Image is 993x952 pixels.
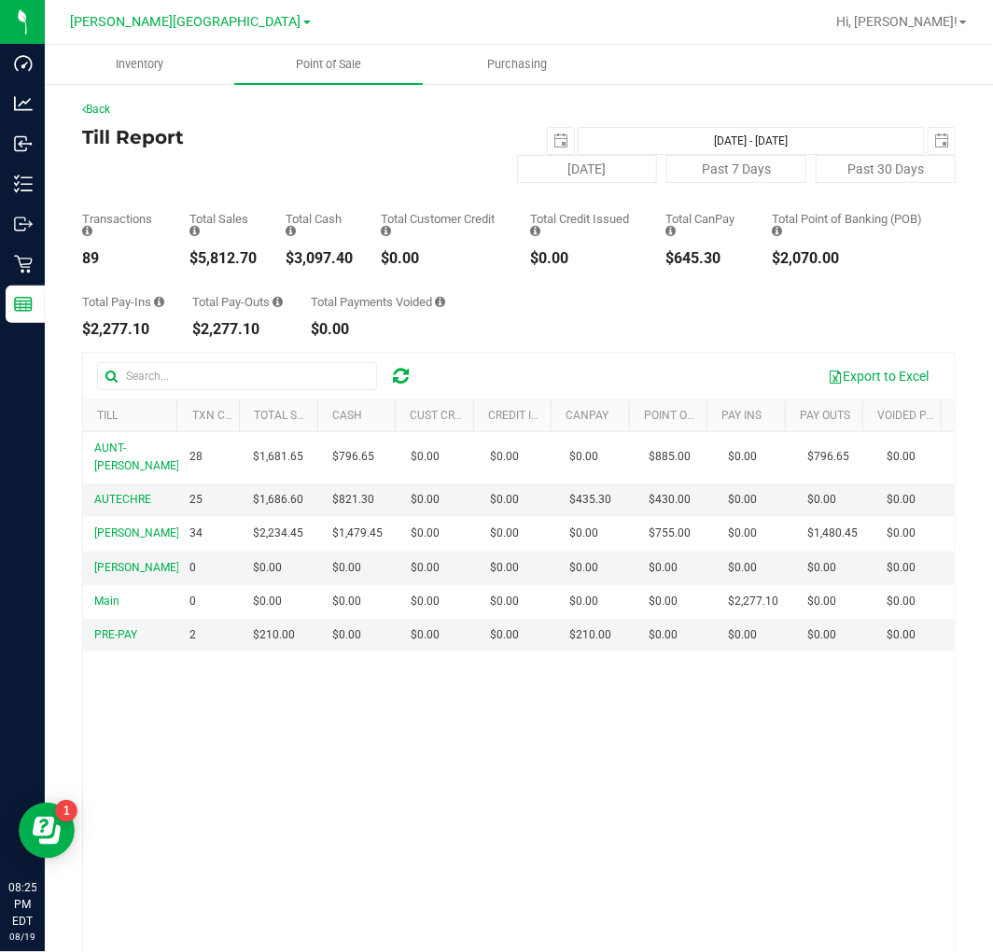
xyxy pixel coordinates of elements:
[271,56,386,73] span: Point of Sale
[381,225,391,237] i: Sum of all successful, non-voided payment transaction amounts using account credit as the payment...
[569,593,598,610] span: $0.00
[286,251,353,266] div: $3,097.40
[566,409,609,422] a: CanPay
[665,251,744,266] div: $645.30
[234,45,424,84] a: Point of Sale
[82,322,164,337] div: $2,277.10
[887,626,916,644] span: $0.00
[722,409,762,422] a: Pay Ins
[878,409,977,422] a: Voided Payments
[412,491,441,509] span: $0.00
[728,525,757,542] span: $0.00
[332,626,361,644] span: $0.00
[82,225,92,237] i: Count of all successful payment transactions, possibly including voids, refunds, and cash-back fr...
[435,296,445,308] i: Sum of all voided payment transaction amounts (excluding tips and transaction fees) within the da...
[8,879,36,930] p: 08:25 PM EDT
[14,54,33,73] inline-svg: Dashboard
[82,127,373,147] h4: Till Report
[807,626,836,644] span: $0.00
[649,559,678,577] span: $0.00
[491,448,520,466] span: $0.00
[45,45,234,84] a: Inventory
[286,225,296,237] i: Sum of all successful, non-voided cash payment transaction amounts (excluding tips and transactio...
[816,360,941,392] button: Export to Excel
[14,295,33,314] inline-svg: Reports
[19,803,75,859] iframe: Resource center
[189,225,200,237] i: Sum of all successful, non-voided payment transaction amounts (excluding tips and transaction fee...
[488,409,566,422] a: Credit Issued
[412,525,441,542] span: $0.00
[253,525,303,542] span: $2,234.45
[728,626,757,644] span: $0.00
[644,409,776,422] a: Point of Banking (POB)
[332,491,374,509] span: $821.30
[91,56,189,73] span: Inventory
[82,296,164,308] div: Total Pay-Ins
[728,448,757,466] span: $0.00
[491,525,520,542] span: $0.00
[253,559,282,577] span: $0.00
[530,225,540,237] i: Sum of all successful refund transaction amounts from purchase returns resulting in account credi...
[772,225,782,237] i: Sum of the successful, non-voided point-of-banking payment transaction amounts, both via payment ...
[530,251,637,266] div: $0.00
[836,14,958,29] span: Hi, [PERSON_NAME]!
[94,561,179,574] span: [PERSON_NAME]
[189,626,196,644] span: 2
[665,225,676,237] i: Sum of all successful, non-voided payment transaction amounts using CanPay (as well as manual Can...
[929,128,955,154] span: select
[192,409,255,422] a: TXN Count
[94,526,179,539] span: [PERSON_NAME]
[189,491,203,509] span: 25
[189,593,196,610] span: 0
[412,626,441,644] span: $0.00
[192,296,283,308] div: Total Pay-Outs
[82,213,161,237] div: Transactions
[491,491,520,509] span: $0.00
[381,213,502,237] div: Total Customer Credit
[332,525,383,542] span: $1,479.45
[649,525,691,542] span: $755.00
[311,322,445,337] div: $0.00
[253,593,282,610] span: $0.00
[8,930,36,944] p: 08/19
[807,593,836,610] span: $0.00
[97,409,118,422] a: Till
[887,525,916,542] span: $0.00
[816,155,956,183] button: Past 30 Days
[189,448,203,466] span: 28
[189,213,259,237] div: Total Sales
[649,626,678,644] span: $0.00
[649,448,691,466] span: $885.00
[411,409,479,422] a: Cust Credit
[491,559,520,577] span: $0.00
[253,626,295,644] span: $210.00
[649,593,678,610] span: $0.00
[423,45,612,84] a: Purchasing
[332,409,362,422] a: Cash
[286,213,353,237] div: Total Cash
[569,559,598,577] span: $0.00
[887,491,916,509] span: $0.00
[94,628,137,641] span: PRE-PAY
[807,448,849,466] span: $796.65
[772,213,928,237] div: Total Point of Banking (POB)
[569,525,598,542] span: $0.00
[491,626,520,644] span: $0.00
[412,593,441,610] span: $0.00
[14,134,33,153] inline-svg: Inbound
[800,409,850,422] a: Pay Outs
[548,128,574,154] span: select
[332,448,374,466] span: $796.65
[332,559,361,577] span: $0.00
[569,491,611,509] span: $435.30
[666,155,806,183] button: Past 7 Days
[491,593,520,610] span: $0.00
[189,559,196,577] span: 0
[189,525,203,542] span: 34
[311,296,445,308] div: Total Payments Voided
[82,103,110,116] a: Back
[728,491,757,509] span: $0.00
[665,213,744,237] div: Total CanPay
[94,595,119,608] span: Main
